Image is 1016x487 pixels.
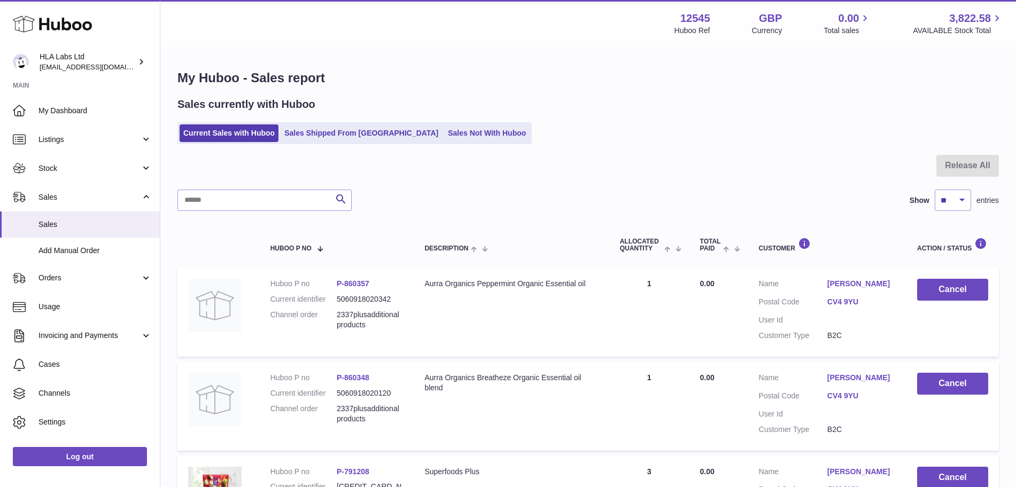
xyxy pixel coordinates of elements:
[337,279,369,288] a: P-860357
[281,124,442,142] a: Sales Shipped From [GEOGRAPHIC_DATA]
[444,124,530,142] a: Sales Not With Huboo
[38,163,141,174] span: Stock
[337,294,403,304] dd: 5060918020342
[177,97,315,112] h2: Sales currently with Huboo
[424,373,598,393] div: Aurra Organics Breatheze Organic Essential oil blend
[917,279,988,301] button: Cancel
[917,238,988,252] div: Action / Status
[949,11,991,26] span: 3,822.58
[337,467,369,476] a: P-791208
[38,388,152,398] span: Channels
[38,106,152,116] span: My Dashboard
[270,294,337,304] dt: Current identifier
[337,373,369,382] a: P-860348
[759,297,827,310] dt: Postal Code
[839,11,859,26] span: 0.00
[759,331,827,341] dt: Customer Type
[188,373,242,426] img: no-photo.jpg
[270,310,337,330] dt: Channel order
[913,26,1003,36] span: AVAILABLE Stock Total
[827,391,896,401] a: CV4 9YU
[752,26,782,36] div: Currency
[40,62,157,71] span: [EMAIL_ADDRESS][DOMAIN_NAME]
[824,11,871,36] a: 0.00 Total sales
[177,69,999,87] h1: My Huboo - Sales report
[424,279,598,289] div: Aurra Organics Peppermint Organic Essential oil
[609,362,689,451] td: 1
[759,11,782,26] strong: GBP
[270,388,337,398] dt: Current identifier
[700,373,715,382] span: 0.00
[674,26,710,36] div: Huboo Ref
[38,219,152,230] span: Sales
[609,268,689,357] td: 1
[759,315,827,325] dt: User Id
[824,26,871,36] span: Total sales
[13,54,29,70] img: clinton@newgendirect.com
[40,52,136,72] div: HLA Labs Ltd
[337,310,403,330] dd: 2337plusadditionalproducts
[759,373,827,386] dt: Name
[827,425,896,435] dd: B2C
[976,195,999,206] span: entries
[270,245,312,252] span: Huboo P no
[700,279,715,288] span: 0.00
[337,388,403,398] dd: 5060918020120
[38,273,141,283] span: Orders
[270,467,337,477] dt: Huboo P no
[827,331,896,341] dd: B2C
[337,404,403,424] dd: 2337plusadditionalproducts
[913,11,1003,36] a: 3,822.58 AVAILABLE Stock Total
[759,425,827,435] dt: Customer Type
[759,279,827,292] dt: Name
[188,279,242,332] img: no-photo.jpg
[38,302,152,312] span: Usage
[917,373,988,395] button: Cancel
[700,467,715,476] span: 0.00
[759,409,827,419] dt: User Id
[180,124,278,142] a: Current Sales with Huboo
[759,391,827,404] dt: Postal Code
[38,135,141,145] span: Listings
[700,238,721,252] span: Total paid
[38,246,152,256] span: Add Manual Order
[38,417,152,427] span: Settings
[759,467,827,480] dt: Name
[270,279,337,289] dt: Huboo P no
[827,297,896,307] a: CV4 9YU
[620,238,662,252] span: ALLOCATED Quantity
[270,404,337,424] dt: Channel order
[38,192,141,202] span: Sales
[910,195,929,206] label: Show
[827,373,896,383] a: [PERSON_NAME]
[680,11,710,26] strong: 12545
[270,373,337,383] dt: Huboo P no
[13,447,147,466] a: Log out
[827,279,896,289] a: [PERSON_NAME]
[424,467,598,477] div: Superfoods Plus
[424,245,468,252] span: Description
[38,331,141,341] span: Invoicing and Payments
[38,359,152,370] span: Cases
[759,238,896,252] div: Customer
[827,467,896,477] a: [PERSON_NAME]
